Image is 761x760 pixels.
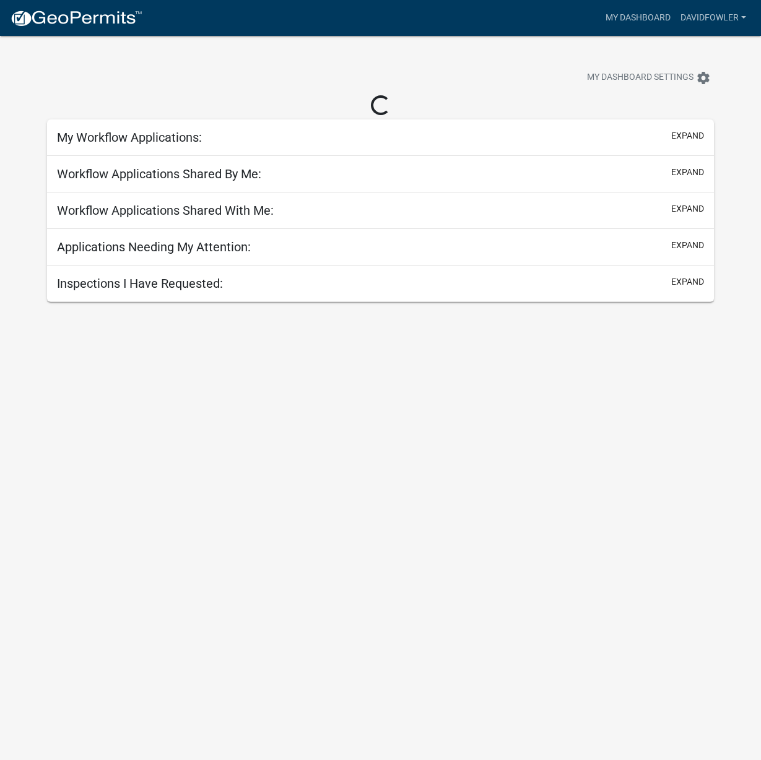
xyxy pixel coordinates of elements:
[696,71,711,85] i: settings
[57,276,223,291] h5: Inspections I Have Requested:
[57,130,202,145] h5: My Workflow Applications:
[671,239,704,252] button: expand
[671,275,704,288] button: expand
[587,71,694,85] span: My Dashboard Settings
[601,6,676,30] a: My Dashboard
[671,129,704,142] button: expand
[57,203,274,218] h5: Workflow Applications Shared With Me:
[671,202,704,215] button: expand
[57,240,251,254] h5: Applications Needing My Attention:
[676,6,751,30] a: Davidfowler
[57,166,261,181] h5: Workflow Applications Shared By Me:
[577,66,721,90] button: My Dashboard Settingssettings
[671,166,704,179] button: expand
